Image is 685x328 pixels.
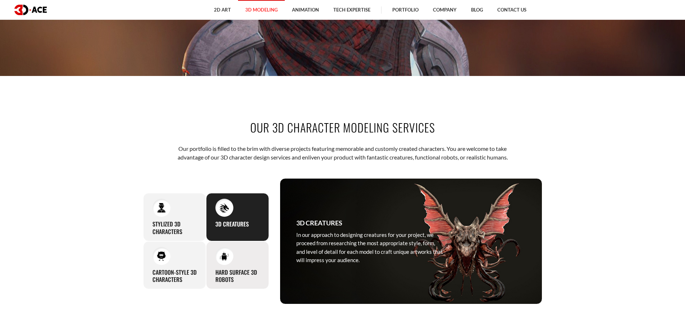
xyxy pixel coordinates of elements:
img: Cartoon-Style 3D Characters [156,251,166,261]
img: 3D Creatures [219,203,229,213]
h2: OUR 3D CHARACTER MODELING SERVICES [143,119,542,135]
h3: Stylized 3D Characters [152,220,197,235]
img: Hard Surface 3D Robots [219,251,229,261]
h3: 3D Creatures [296,218,342,228]
img: logo dark [14,5,47,15]
p: In our approach to designing creatures for your project, we proceed from researching the most app... [296,231,444,265]
img: Stylized 3D Characters [156,203,166,213]
h3: Hard Surface 3D Robots [215,269,260,284]
h3: Cartoon-Style 3D Characters [152,269,197,284]
h3: 3D Creatures [215,220,249,228]
p: Our portfolio is filled to the brim with diverse projects featuring memorable and customly create... [165,144,520,162]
